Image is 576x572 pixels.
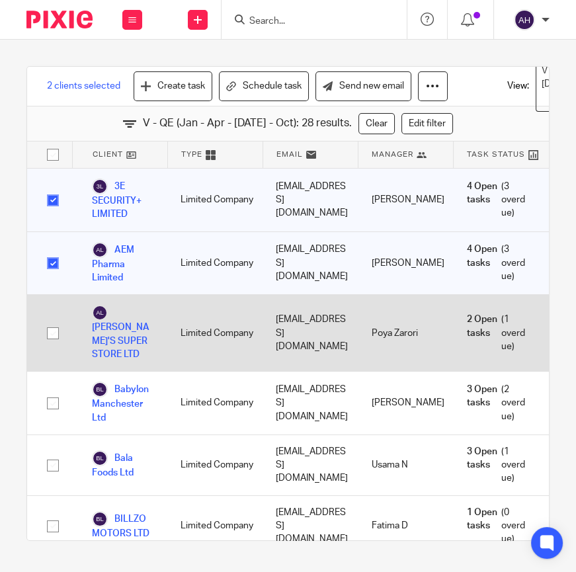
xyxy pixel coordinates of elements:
div: [EMAIL_ADDRESS][DOMAIN_NAME] [263,295,358,371]
a: Schedule task [219,71,309,101]
div: [EMAIL_ADDRESS][DOMAIN_NAME] [263,232,358,295]
div: [EMAIL_ADDRESS][DOMAIN_NAME] [263,496,358,556]
span: Type [181,149,202,160]
a: Send new email [315,71,411,101]
span: (0 overdue) [467,506,529,546]
div: [PERSON_NAME] [358,169,454,231]
div: [PERSON_NAME] [358,232,454,295]
a: AEM Pharma Limited [92,242,154,285]
img: Pixie [26,11,93,28]
span: 4 Open tasks [467,180,499,220]
img: svg%3E [92,511,108,527]
input: Search [248,16,367,28]
div: Usama N [358,435,454,495]
div: Limited Company [167,496,263,556]
a: BILLZO MOTORS LTD [92,511,154,540]
span: Email [276,149,303,160]
span: (3 overdue) [467,243,529,283]
span: (2 overdue) [467,383,529,423]
div: Limited Company [167,169,263,231]
img: svg%3E [92,382,108,397]
span: 2 clients selected [47,79,120,93]
a: Create task [134,71,212,101]
span: Manager [372,149,413,160]
span: 1 Open tasks [467,506,499,546]
span: (3 overdue) [467,180,529,220]
div: Limited Company [167,435,263,495]
img: svg%3E [92,242,108,258]
a: 3E SECURITY+ LIMITED [92,179,154,222]
span: Client [93,149,123,160]
img: svg%3E [92,305,108,321]
div: Fatima D [358,496,454,556]
input: Select all [40,142,65,167]
span: V - QE (Jan - Apr - [DATE] - Oct): 28 results. [143,116,352,131]
div: [EMAIL_ADDRESS][DOMAIN_NAME] [263,435,358,495]
span: 3 Open tasks [467,445,499,485]
a: Edit filter [401,113,453,134]
span: 4 Open tasks [467,243,499,283]
span: 3 Open tasks [467,383,499,423]
div: [EMAIL_ADDRESS][DOMAIN_NAME] [263,372,358,434]
div: [EMAIL_ADDRESS][DOMAIN_NAME] [263,169,358,231]
span: 2 Open tasks [467,313,499,353]
div: Limited Company [167,295,263,371]
span: (1 overdue) [467,313,529,353]
a: Babylon Manchester Ltd [92,382,154,425]
a: Clear [358,113,395,134]
span: Task Status [467,149,525,160]
img: svg%3E [514,9,535,30]
img: svg%3E [92,179,108,194]
div: Poya Zarori [358,295,454,371]
div: Limited Company [167,232,263,295]
img: svg%3E [92,450,108,466]
div: Limited Company [167,372,263,434]
div: [PERSON_NAME] [358,372,454,434]
a: [PERSON_NAME]'S SUPER STORE LTD [92,305,154,361]
a: Bala Foods Ltd [92,450,154,479]
span: (1 overdue) [467,445,529,485]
